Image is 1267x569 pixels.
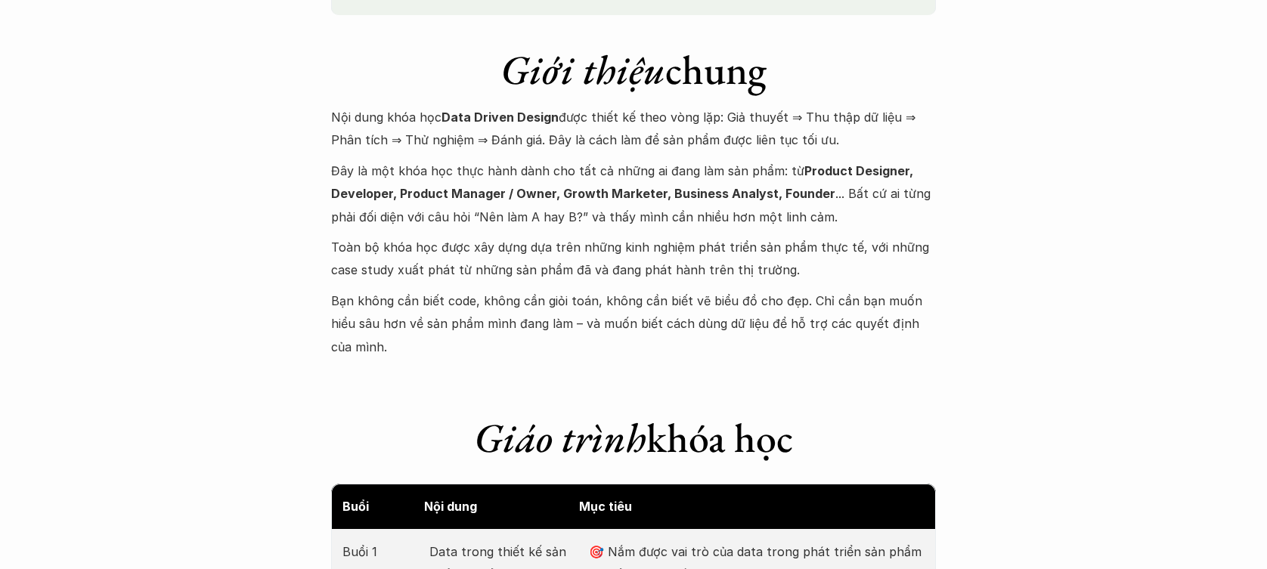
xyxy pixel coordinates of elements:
h1: khóa học [331,413,936,462]
em: Giới thiệu [500,43,665,96]
h1: chung [331,45,936,94]
p: Buổi 1 [342,540,414,563]
p: Bạn không cần biết code, không cần giỏi toán, không cần biết vẽ biểu đồ cho đẹp. Chỉ cần bạn muốn... [331,289,936,358]
p: Nội dung khóa học được thiết kế theo vòng lặp: Giả thuyết ⇒ Thu thập dữ liệu ⇒ Phân tích ⇒ Thử ng... [331,106,936,152]
strong: Mục tiêu [579,499,632,514]
strong: Buổi [342,499,369,514]
em: Giáo trình [474,411,646,464]
p: Toàn bộ khóa học được xây dựng dựa trên những kinh nghiệm phát triển sản phẩm thực tế, với những ... [331,236,936,282]
strong: Nội dung [424,499,477,514]
strong: Data Driven Design [441,110,559,125]
p: Đây là một khóa học thực hành dành cho tất cả những ai đang làm sản phẩm: từ ... Bất cứ ai từng p... [331,159,936,228]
